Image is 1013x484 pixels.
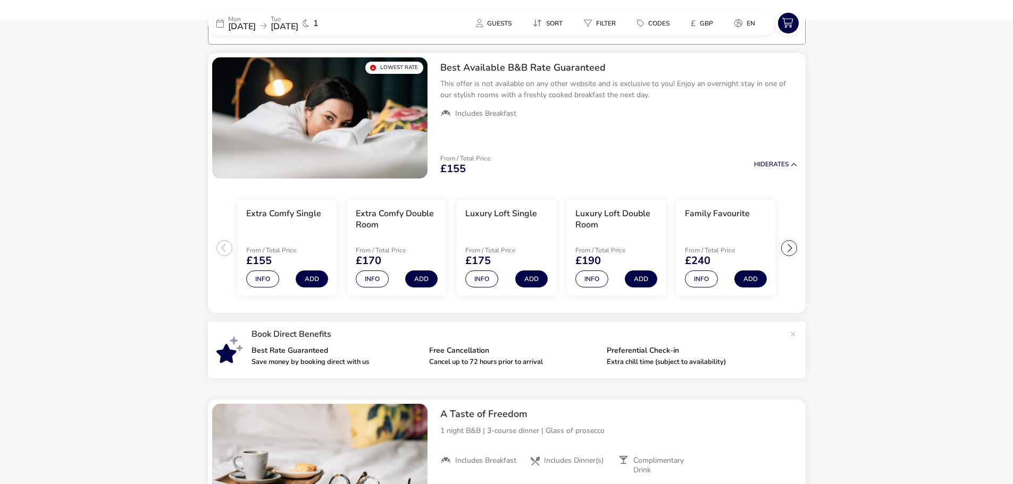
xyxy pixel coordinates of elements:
swiper-slide: 4 / 7 [562,196,671,301]
i: £ [691,18,696,29]
p: Book Direct Benefits [252,330,784,338]
span: GBP [700,19,713,28]
span: 1 [313,19,319,28]
span: £170 [356,256,381,266]
button: Add [405,270,438,287]
p: Mon [228,16,256,22]
swiper-slide: 1 / 1 [212,57,428,179]
button: en [726,15,764,31]
button: Info [356,270,389,287]
button: Info [575,270,608,287]
naf-pibe-menu-bar-item: Filter [575,15,629,31]
naf-pibe-menu-bar-item: en [726,15,768,31]
span: £175 [465,256,491,266]
p: Tue [271,16,298,22]
span: Includes Dinner(s) [544,456,604,465]
button: Info [246,270,279,287]
p: Best Rate Guaranteed [252,347,421,354]
button: Add [296,270,328,287]
span: en [747,19,755,28]
h2: Best Available B&B Rate Guaranteed [440,62,797,74]
swiper-slide: 2 / 7 [342,196,451,301]
div: Mon[DATE]Tue[DATE]1 [208,11,367,36]
button: Info [465,270,498,287]
h3: Extra Comfy Single [246,208,321,219]
span: £240 [685,256,710,266]
h3: Luxury Loft Double Room [575,208,657,231]
span: [DATE] [271,21,298,32]
button: £GBP [682,15,722,31]
p: From / Total Price [356,247,431,253]
span: [DATE] [228,21,256,32]
naf-pibe-menu-bar-item: Guests [467,15,524,31]
button: HideRates [754,161,797,168]
h3: Family Favourite [685,208,750,219]
span: Codes [648,19,669,28]
naf-pibe-menu-bar-item: £GBP [682,15,726,31]
span: Guests [487,19,512,28]
button: Add [625,270,657,287]
button: Codes [629,15,678,31]
p: From / Total Price [465,247,541,253]
button: Filter [575,15,624,31]
h3: Luxury Loft Single [465,208,537,219]
p: From / Total Price [246,247,322,253]
p: Extra chill time (subject to availability) [607,359,776,366]
swiper-slide: 1 / 7 [232,196,342,301]
p: From / Total Price [575,247,651,253]
div: Best Available B&B Rate GuaranteedThis offer is not available on any other website and is exclusi... [432,53,806,128]
span: Complimentary Drink [633,456,699,475]
p: Preferential Check-in [607,347,776,354]
h2: A Taste of Freedom [440,408,797,420]
p: From / Total Price [685,247,760,253]
naf-pibe-menu-bar-item: Sort [524,15,575,31]
p: From / Total Price [440,155,490,162]
button: Sort [524,15,571,31]
button: Add [515,270,548,287]
p: Cancel up to 72 hours prior to arrival [429,359,598,366]
swiper-slide: 5 / 7 [671,196,781,301]
span: £155 [440,164,466,174]
span: £190 [575,256,601,266]
div: A Taste of Freedom1 night B&B | 3-course dinner | Glass of proseccoIncludes BreakfastIncludes Din... [432,400,806,483]
button: Guests [467,15,520,31]
div: Lowest Rate [365,62,423,74]
span: Includes Breakfast [455,109,516,118]
span: Sort [546,19,563,28]
h3: Extra Comfy Double Room [356,208,438,231]
swiper-slide: 3 / 7 [451,196,561,301]
button: Info [685,270,718,287]
button: Add [734,270,767,287]
span: Includes Breakfast [455,456,516,465]
span: Filter [596,19,616,28]
p: Save money by booking direct with us [252,359,421,366]
p: 1 night B&B | 3-course dinner | Glass of prosecco [440,425,797,436]
p: This offer is not available on any other website and is exclusive to you! Enjoy an overnight stay... [440,78,797,100]
span: Hide [754,160,769,168]
swiper-slide: 6 / 7 [781,196,890,301]
p: Free Cancellation [429,347,598,354]
span: £155 [246,256,272,266]
naf-pibe-menu-bar-item: Codes [629,15,682,31]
